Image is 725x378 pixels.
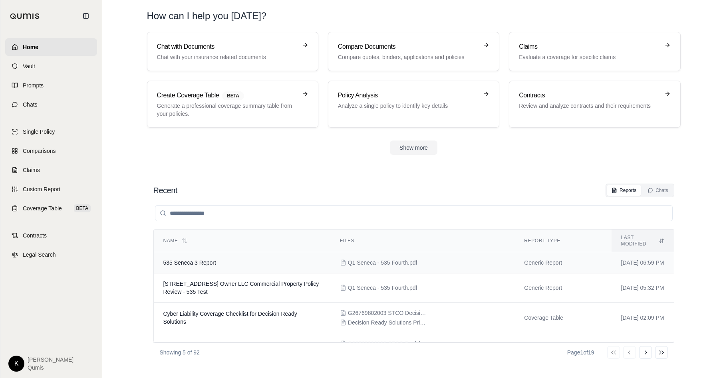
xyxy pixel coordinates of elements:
span: Q1 Seneca - 535 Fourth.pdf [348,284,417,292]
a: ContractsReview and analyze contracts and their requirements [509,81,680,128]
div: Page 1 of 19 [567,348,594,356]
p: Analyze a single policy to identify key details [338,102,478,110]
span: BETA [222,91,244,100]
span: [PERSON_NAME] [28,356,73,364]
span: Vault [23,62,35,70]
a: Prompts [5,77,97,94]
span: Qumis [28,364,73,372]
div: Reports [612,187,636,194]
div: Chats [648,187,668,194]
p: Evaluate a coverage for specific claims [519,53,659,61]
span: Legal Search [23,251,56,259]
th: Report Type [514,230,611,252]
span: Coverage Table [23,204,62,212]
p: Review and analyze contracts and their requirements [519,102,659,110]
p: Showing 5 of 92 [160,348,200,356]
button: Collapse sidebar [79,10,92,22]
a: Home [5,38,97,56]
div: Last modified [621,234,664,247]
span: BETA [74,204,91,212]
a: Create Coverage TableBETAGenerate a professional coverage summary table from your policies. [147,81,318,128]
span: Comparisons [23,147,56,155]
p: Generate a professional coverage summary table from your policies. [157,102,297,118]
span: Decision Ready Solutions Primary Quote (1).pdf [348,319,428,327]
span: Single Policy [23,128,55,136]
h3: Chat with Documents [157,42,297,51]
p: Compare quotes, binders, applications and policies [338,53,478,61]
button: Reports [607,185,641,196]
h3: Claims [519,42,659,51]
span: Home [23,43,38,51]
a: Policy AnalysisAnalyze a single policy to identify key details [328,81,499,128]
span: G26769802003 STCO DecisionR2083882283158AM (1).pdf [348,309,428,317]
button: Chats [643,185,673,196]
span: G26769802003 STCO DecisionR2083882283158AM (1).pdf [348,340,428,348]
span: Prompts [23,81,44,89]
a: Chat with DocumentsChat with your insurance related documents [147,32,318,71]
td: Coverage Table [514,303,611,333]
h1: How can I help you [DATE]? [147,10,681,22]
th: Files [330,230,514,252]
h3: Policy Analysis [338,91,478,100]
a: Custom Report [5,180,97,198]
h2: Recent [153,185,177,196]
span: Custom Report [23,185,60,193]
td: [DATE] 05:32 PM [612,273,674,303]
a: Single Policy [5,123,97,141]
h3: Compare Documents [338,42,478,51]
span: Claims [23,166,40,174]
a: Compare DocumentsCompare quotes, binders, applications and policies [328,32,499,71]
span: Contracts [23,232,47,239]
span: 535 Fourth Avenue Owner LLC Commercial Property Policy Review - 535 Test [163,281,319,295]
span: Cyber Liability Coverage Checklist for Decision Ready Solutions [163,311,297,325]
img: Qumis Logo [10,13,40,19]
a: Comparisons [5,142,97,160]
span: Chats [23,101,38,109]
td: [DATE] 02:09 PM [612,303,674,333]
td: Generic Report [514,273,611,303]
span: Cyber Liability Coverage Comparison for Decision Ready Solutions: ACE American Policy vs. Aspen S... [163,341,309,356]
a: Legal Search [5,246,97,263]
h3: Create Coverage Table [157,91,297,100]
a: Vault [5,57,97,75]
button: Show more [390,141,437,155]
a: Contracts [5,227,97,244]
p: Chat with your insurance related documents [157,53,297,61]
span: 535 Seneca 3 Report [163,259,216,266]
div: K [8,356,24,372]
a: Claims [5,161,97,179]
td: [DATE] 06:59 PM [612,252,674,273]
span: Q1 Seneca - 535 Fourth.pdf [348,259,417,267]
h3: Contracts [519,91,659,100]
a: Chats [5,96,97,113]
td: Generic Report [514,252,611,273]
td: [DATE] 02:02 PM [612,333,674,364]
td: Policies Compare [514,333,611,364]
div: Name [163,237,321,244]
a: ClaimsEvaluate a coverage for specific claims [509,32,680,71]
a: Coverage TableBETA [5,200,97,217]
